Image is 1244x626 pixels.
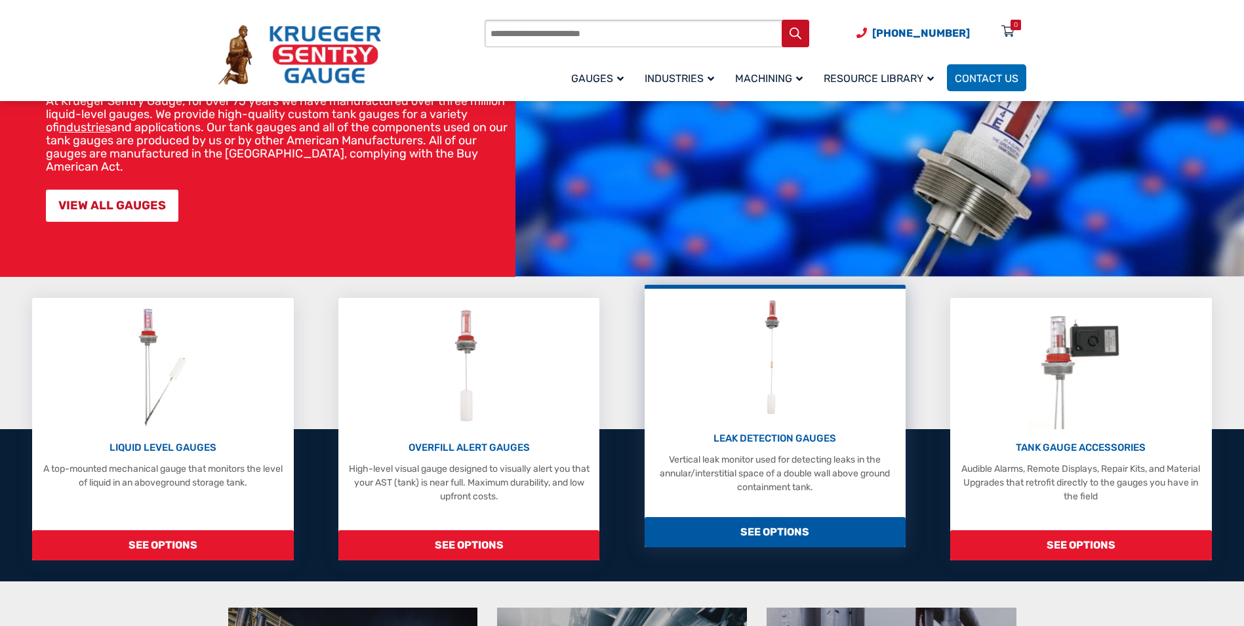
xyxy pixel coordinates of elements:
[645,517,906,547] span: SEE OPTIONS
[345,440,593,455] p: OVERFILL ALERT GAUGES
[872,27,970,39] span: [PHONE_NUMBER]
[950,298,1211,560] a: Tank Gauge Accessories TANK GAUGE ACCESSORIES Audible Alarms, Remote Displays, Repair Kits, and M...
[957,440,1205,455] p: TANK GAUGE ACCESSORIES
[816,62,947,93] a: Resource Library
[651,453,899,494] p: Vertical leak monitor used for detecting leaks in the annular/interstitial space of a double wall...
[645,72,714,85] span: Industries
[856,25,970,41] a: Phone Number (920) 434-8860
[571,72,624,85] span: Gauges
[824,72,934,85] span: Resource Library
[950,530,1211,560] span: SEE OPTIONS
[218,25,381,85] img: Krueger Sentry Gauge
[39,462,287,490] p: A top-mounted mechanical gauge that monitors the level of liquid in an aboveground storage tank.
[651,431,899,446] p: LEAK DETECTION GAUGES
[32,298,293,560] a: Liquid Level Gauges LIQUID LEVEL GAUGES A top-mounted mechanical gauge that monitors the level of...
[957,462,1205,503] p: Audible Alarms, Remote Displays, Repair Kits, and Material Upgrades that retrofit directly to the...
[338,298,599,560] a: Overfill Alert Gauges OVERFILL ALERT GAUGES High-level visual gauge designed to visually alert yo...
[637,62,727,93] a: Industries
[1028,304,1134,429] img: Tank Gauge Accessories
[1014,20,1018,30] div: 0
[128,304,197,429] img: Liquid Level Gauges
[645,285,906,547] a: Leak Detection Gauges LEAK DETECTION GAUGES Vertical leak monitor used for detecting leaks in the...
[563,62,637,93] a: Gauges
[947,64,1026,91] a: Contact Us
[46,190,178,222] a: VIEW ALL GAUGES
[735,72,803,85] span: Machining
[338,530,599,560] span: SEE OPTIONS
[727,62,816,93] a: Machining
[32,530,293,560] span: SEE OPTIONS
[440,304,498,429] img: Overfill Alert Gauges
[59,120,111,135] a: industries
[345,462,593,503] p: High-level visual gauge designed to visually alert you that your AST (tank) is near full. Maximum...
[46,94,509,173] p: At Krueger Sentry Gauge, for over 75 years we have manufactured over three million liquid-level g...
[955,72,1018,85] span: Contact Us
[39,440,287,455] p: LIQUID LEVEL GAUGES
[749,295,801,420] img: Leak Detection Gauges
